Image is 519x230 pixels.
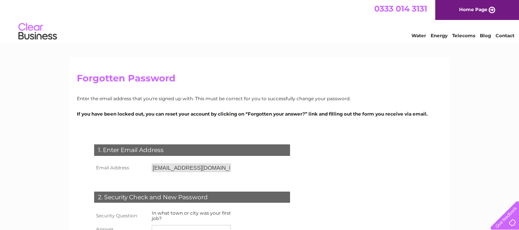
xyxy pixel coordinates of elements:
[77,110,443,117] p: If you have been locked out, you can reset your account by clicking on “Forgotten your answer?” l...
[77,73,443,88] h2: Forgotten Password
[92,208,150,223] th: Security Question
[452,33,475,38] a: Telecoms
[496,33,514,38] a: Contact
[411,33,426,38] a: Water
[77,95,443,102] p: Enter the email address that you're signed up with. This must be correct for you to successfully ...
[94,144,290,156] div: 1. Enter Email Address
[152,210,231,221] label: In what town or city was your first job?
[480,33,491,38] a: Blog
[374,4,427,13] a: 0333 014 3131
[18,20,57,43] img: logo.png
[431,33,448,38] a: Energy
[78,4,441,37] div: Clear Business is a trading name of Verastar Limited (registered in [GEOGRAPHIC_DATA] No. 3667643...
[94,192,290,203] div: 2. Security Check and New Password
[92,162,150,174] th: Email Address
